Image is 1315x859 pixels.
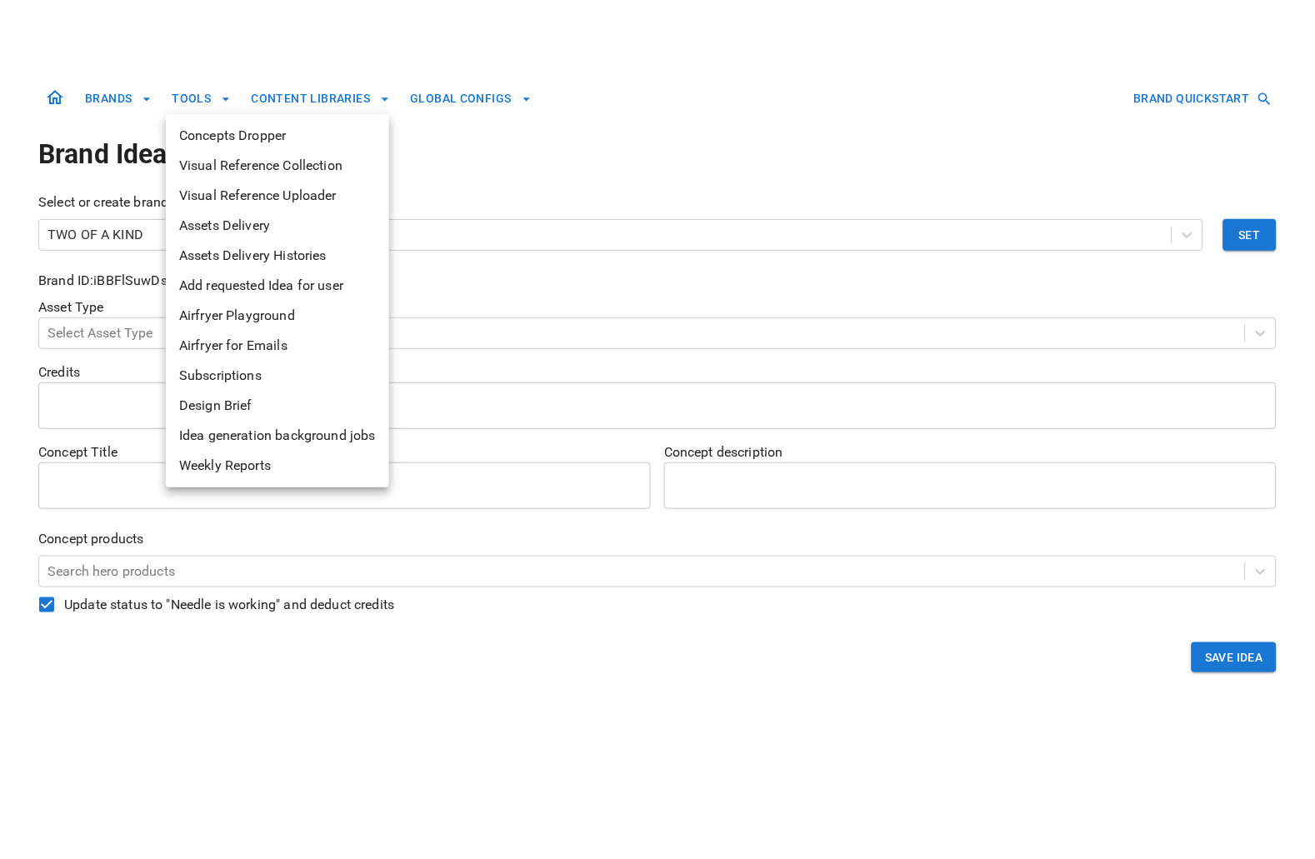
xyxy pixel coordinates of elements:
span: Visual Reference Collection [179,156,376,176]
span: Weekly Reports [179,456,376,476]
span: Visual Reference Uploader [179,186,376,206]
span: Subscriptions [179,366,376,386]
span: Airfryer Playground [179,306,376,326]
span: Idea generation background jobs [179,426,376,446]
span: Airfryer for Emails [179,336,376,356]
span: Concepts Dropper [179,126,376,146]
span: Design Brief [179,396,376,416]
span: Assets Delivery [179,216,376,236]
span: Add requested Idea for user [179,276,376,296]
span: Assets Delivery Histories [179,246,376,266]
